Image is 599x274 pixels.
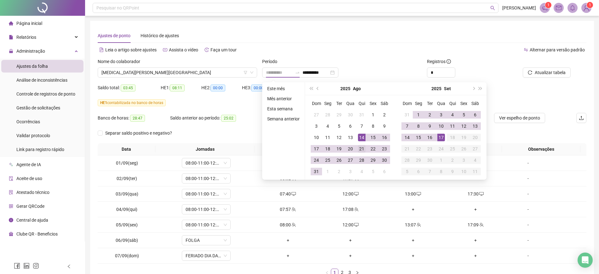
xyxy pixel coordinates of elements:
div: 15 [415,134,422,141]
div: 22 [415,145,422,153]
span: Gestão de solicitações [16,105,60,110]
td: 2025-10-09 [447,166,458,177]
td: 2025-08-20 [345,143,356,154]
div: Saldo anterior ao período: [170,114,262,122]
td: 2025-09-04 [356,166,367,177]
th: Qua [435,98,447,109]
span: 00:00 [251,85,266,91]
td: 2025-08-08 [367,120,379,132]
td: 2025-09-24 [435,143,447,154]
span: 01/09(seg) [116,160,138,166]
td: 2025-10-03 [458,154,469,166]
div: 30 [381,156,388,164]
span: reload [528,70,532,75]
span: file [9,35,13,39]
div: 31 [403,111,411,119]
span: Relatórios [16,35,36,40]
div: 3 [437,111,445,119]
div: 31 [313,168,320,175]
div: 27 [471,145,479,153]
div: 29 [415,156,422,164]
td: 2025-08-05 [333,120,345,132]
div: 22 [369,145,377,153]
span: Agente de IA [16,162,41,167]
div: HE 2: [201,84,242,91]
div: 1 [324,168,331,175]
span: Gerar QRCode [16,204,44,209]
button: Atualizar tabela [523,67,571,78]
span: YASMIN DE ARAUJO LISBOA [101,68,253,77]
div: 3 [347,168,354,175]
span: mail [556,5,562,11]
div: 8 [369,122,377,130]
sup: 1 [545,2,551,8]
span: 08:00-11:00-12:00-17:00 [186,174,227,183]
span: 08:00-11:00-12:00-17:00 [186,189,227,199]
td: 2025-09-11 [447,120,458,132]
span: FOLGA [186,236,227,245]
td: 2025-09-06 [379,166,390,177]
div: 16 [381,134,388,141]
li: Mês anterior [265,95,302,102]
td: 2025-09-16 [424,132,435,143]
th: Seg [413,98,424,109]
td: 2025-08-19 [333,143,345,154]
button: Ver espelho de ponto [494,113,545,123]
div: 3 [460,156,468,164]
span: Ajustes da folha [16,64,48,69]
span: lock [9,49,13,53]
div: 28 [324,111,331,119]
div: 14 [358,134,366,141]
span: Alternar para versão padrão [530,47,585,52]
div: 18 [324,145,331,153]
span: to [295,70,300,75]
div: Saldo total: [98,84,161,91]
div: 11 [324,134,331,141]
td: 2025-08-22 [367,143,379,154]
div: - [510,175,547,182]
div: 07:40 [259,190,317,197]
span: 00:00 [210,85,225,91]
td: 2025-10-06 [413,166,424,177]
td: 2025-09-23 [424,143,435,154]
div: 6 [381,168,388,175]
td: 2025-10-01 [435,154,447,166]
div: 29 [369,156,377,164]
div: 23 [381,145,388,153]
div: HE 1: [161,84,201,91]
div: 16 [426,134,434,141]
td: 2025-10-05 [401,166,413,177]
td: 2025-09-05 [367,166,379,177]
div: 21 [403,145,411,153]
td: 2025-08-26 [333,154,345,166]
div: 5 [403,168,411,175]
div: 19 [335,145,343,153]
span: Análise de inconsistências [16,78,67,83]
td: 2025-07-28 [322,109,333,120]
span: Assista o vídeo [169,47,198,52]
div: 08:02 [259,175,317,182]
td: 2025-08-09 [379,120,390,132]
div: 28 [403,156,411,164]
div: 13 [347,134,354,141]
span: Atualizar tabela [535,69,566,76]
td: 2025-09-13 [469,120,481,132]
span: 08:00-11:00-12:00-17:00 [186,158,227,168]
td: 2025-08-23 [379,143,390,154]
th: Dom [311,98,322,109]
span: swap-right [295,70,300,75]
div: 9 [449,168,456,175]
img: 89204 [582,3,591,13]
div: 5 [460,111,468,119]
span: 02/09(ter) [117,176,137,181]
td: 2025-09-12 [458,120,469,132]
div: 2 [335,168,343,175]
div: 27 [347,156,354,164]
td: 2025-09-30 [424,154,435,166]
td: 2025-09-06 [469,109,481,120]
div: 2 [426,111,434,119]
td: 2025-07-27 [311,109,322,120]
td: 2025-09-14 [401,132,413,143]
td: 2025-08-12 [333,132,345,143]
td: 2025-09-07 [401,120,413,132]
